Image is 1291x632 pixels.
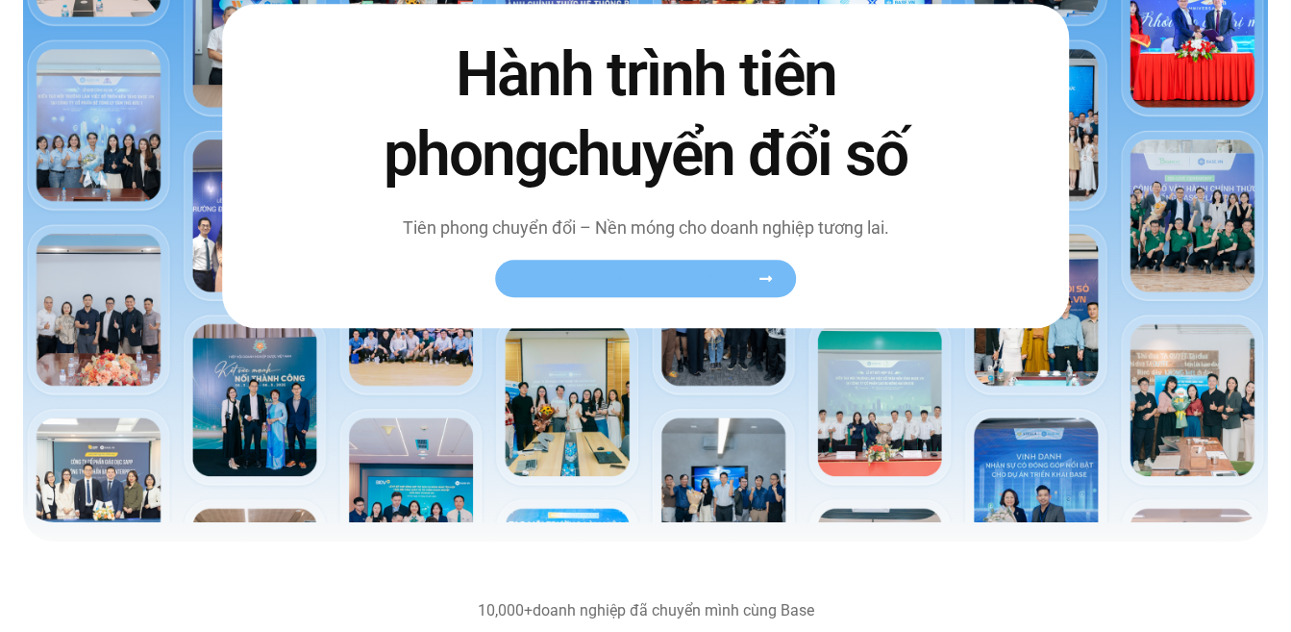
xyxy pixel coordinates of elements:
[370,215,921,240] p: Tiên phong chuyển đổi – Nền móng cho doanh nghiệp tương lai.
[478,601,533,619] b: 10,000+
[370,35,921,194] h2: Hành trình tiên phong
[495,260,796,297] a: Xem toàn bộ câu chuyện khách hàng
[518,271,754,286] span: Xem toàn bộ câu chuyện khách hàng
[213,603,1079,619] div: doanh nghiệp đã chuyển mình cùng Base
[547,119,907,191] span: chuyển đổi số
